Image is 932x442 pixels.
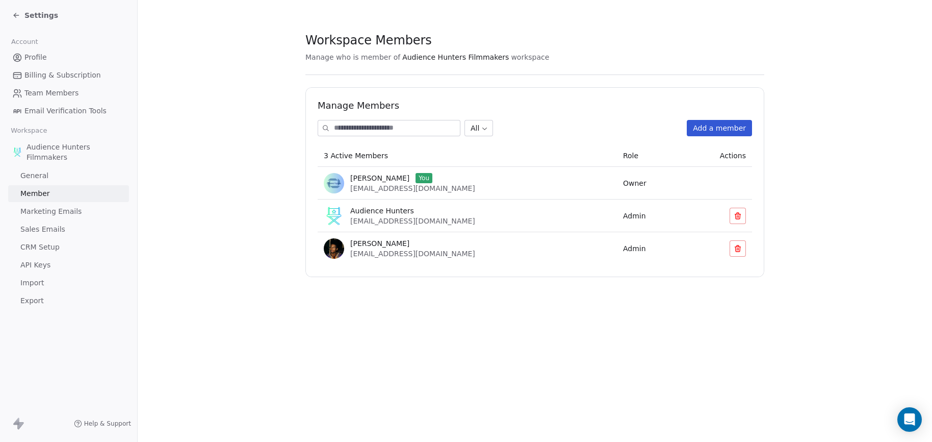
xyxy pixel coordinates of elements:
span: [EMAIL_ADDRESS][DOMAIN_NAME] [350,250,475,258]
span: workspace [511,52,549,62]
span: Admin [623,212,646,220]
div: Open Intercom Messenger [897,407,922,432]
a: API Keys [8,257,129,274]
span: API Keys [20,260,50,271]
span: Member [20,188,50,199]
a: Export [8,292,129,309]
span: Team Members [24,88,79,99]
a: Settings [12,10,58,20]
span: [EMAIL_ADDRESS][DOMAIN_NAME] [350,217,475,225]
span: Settings [24,10,58,20]
span: Workspace Members [305,33,431,48]
span: Email Verification Tools [24,106,107,116]
span: [PERSON_NAME] [350,173,409,183]
span: 3 Active Members [324,152,388,160]
a: Email Verification Tools [8,103,129,119]
button: Add a member [687,120,752,136]
span: General [20,170,48,181]
span: Audience Hunters Filmmakers [27,142,125,162]
span: [PERSON_NAME] [350,238,409,249]
h1: Manage Members [318,100,752,112]
span: Admin [623,244,646,253]
a: Help & Support [74,420,131,428]
span: Account [7,34,42,50]
span: Export [20,296,44,306]
img: AHFF%20symbol.png [12,147,22,157]
img: UdHV0ze4BuhNDBiqkhrplUo0Shd1o5Q3OUuII_DNeTs [324,238,344,259]
a: Billing & Subscription [8,67,129,84]
a: Sales Emails [8,221,129,238]
span: Role [623,152,638,160]
span: Import [20,278,44,288]
span: Workspace [7,123,51,138]
img: SVFxTHUjB2iTYKgMezORc5FIH7MoWhJE-wOcthb7qoU [324,206,344,226]
span: Sales Emails [20,224,65,235]
img: iUbssFVt8JT62mhYAzLIiMFT13241hiC5_kzfVEfvi4 [324,173,344,193]
span: You [416,173,432,183]
span: Profile [24,52,47,63]
span: Audience Hunters Filmmakers [402,52,509,62]
span: Audience Hunters [350,206,414,216]
span: Billing & Subscription [24,70,101,81]
a: Member [8,185,129,202]
span: Manage who is member of [305,52,400,62]
span: CRM Setup [20,242,60,253]
a: Team Members [8,85,129,102]
span: Owner [623,179,646,187]
span: Marketing Emails [20,206,82,217]
span: Actions [720,152,746,160]
span: [EMAIL_ADDRESS][DOMAIN_NAME] [350,184,475,192]
a: Marketing Emails [8,203,129,220]
a: Import [8,275,129,291]
span: Help & Support [84,420,131,428]
a: General [8,167,129,184]
a: Profile [8,49,129,66]
a: CRM Setup [8,239,129,256]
